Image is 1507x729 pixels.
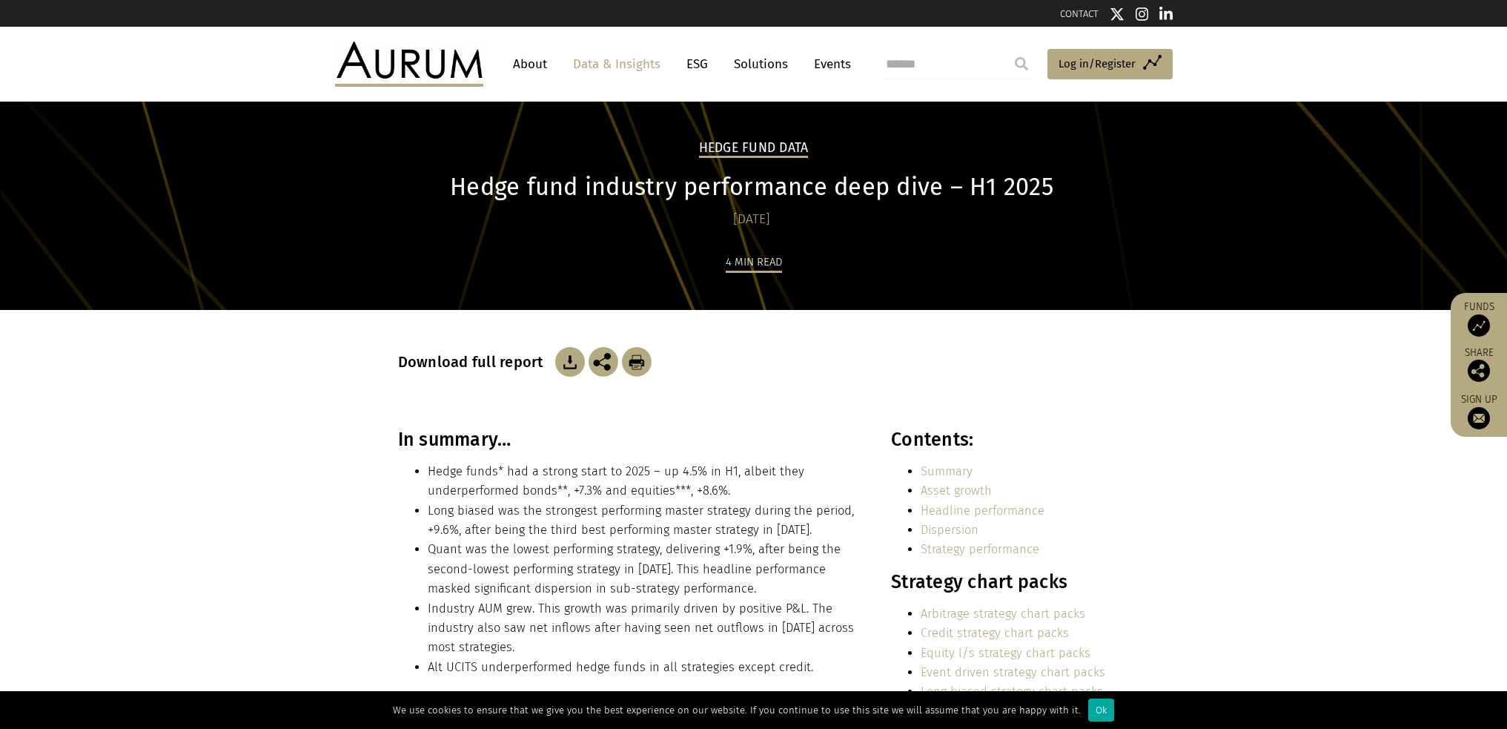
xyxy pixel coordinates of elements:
li: Long biased was the strongest performing master strategy during the period, +9.6%, after being th... [428,501,859,541]
span: Log in/Register [1059,55,1136,73]
a: Sign up [1458,393,1500,429]
a: ESG [679,50,715,78]
li: Industry AUM grew. This growth was primarily driven by positive P&L. The industry also saw net in... [428,599,859,658]
a: CONTACT [1060,8,1099,19]
a: Headline performance [921,504,1044,518]
h1: Hedge fund industry performance deep dive – H1 2025 [398,173,1106,202]
a: Asset growth [921,484,992,498]
img: Share this post [589,347,618,377]
img: Twitter icon [1110,7,1125,22]
img: Share this post [1468,360,1490,382]
img: Linkedin icon [1159,7,1173,22]
a: Log in/Register [1047,49,1173,80]
a: Events [807,50,851,78]
a: About [506,50,554,78]
a: Solutions [726,50,795,78]
li: Quant was the lowest performing strategy, delivering +1.9%, after being the second-lowest perform... [428,540,859,598]
a: Event driven strategy chart packs [921,665,1105,679]
div: 4 min read [726,253,782,273]
div: Ok [1088,699,1114,722]
a: Long biased strategy chart packs [921,685,1103,699]
img: Instagram icon [1136,7,1149,22]
a: Dispersion [921,523,978,537]
a: Equity l/s strategy chart packs [921,646,1090,660]
h2: Hedge Fund Data [699,140,809,158]
a: Strategy performance [921,542,1039,556]
h3: Download full report [398,353,552,371]
a: Credit strategy chart packs [921,626,1069,640]
div: [DATE] [398,209,1106,230]
li: Hedge funds* had a strong start to 2025 – up 4.5% in H1, albeit they underperformed bonds**, +7.3... [428,462,859,501]
img: Sign up to our newsletter [1468,407,1490,429]
h3: Contents: [891,429,1105,451]
h3: In summary… [398,429,859,451]
a: Data & Insights [566,50,668,78]
h3: Strategy chart packs [891,571,1105,593]
li: Alt UCITS underperformed hedge funds in all strategies except credit. [428,658,859,677]
a: Arbitrage strategy chart packs [921,607,1085,621]
a: Funds [1458,300,1500,337]
img: Aurum [335,42,483,86]
img: Download Article [622,347,652,377]
div: Share [1458,348,1500,382]
img: Access Funds [1468,314,1490,337]
input: Submit [1007,49,1036,79]
a: Summary [921,464,973,478]
img: Download Article [555,347,585,377]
